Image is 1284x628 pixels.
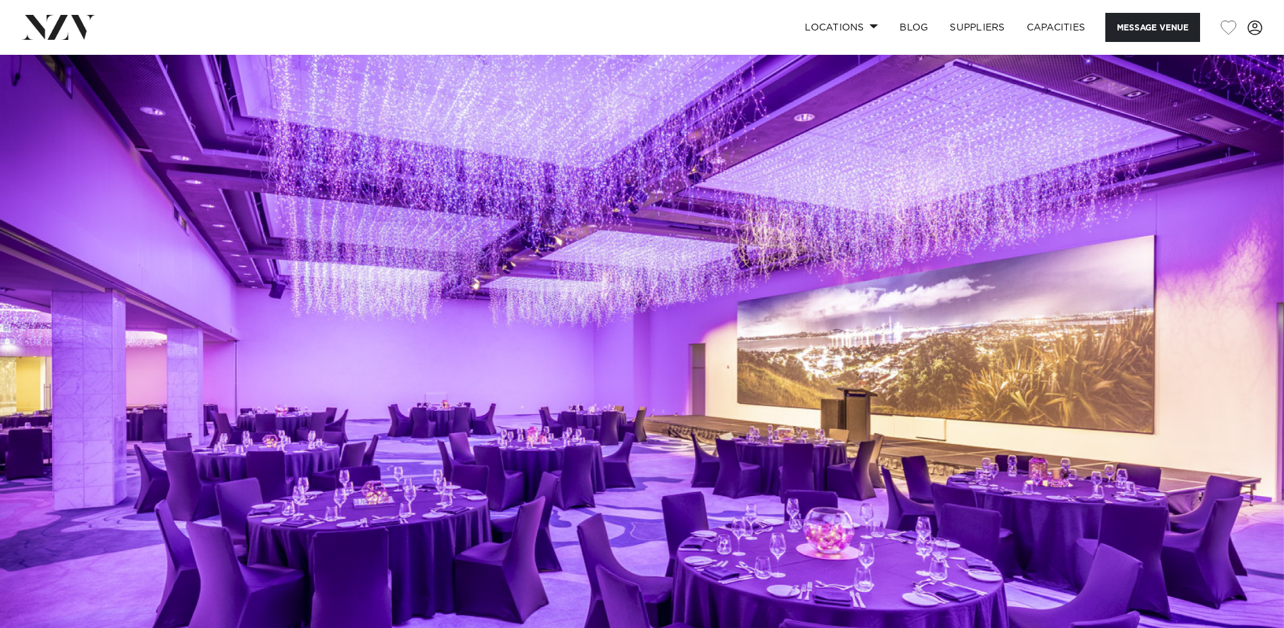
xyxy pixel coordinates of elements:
img: nzv-logo.png [22,15,95,39]
button: Message Venue [1105,13,1200,42]
a: BLOG [889,13,939,42]
a: SUPPLIERS [939,13,1015,42]
a: Capacities [1016,13,1097,42]
a: Locations [794,13,889,42]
